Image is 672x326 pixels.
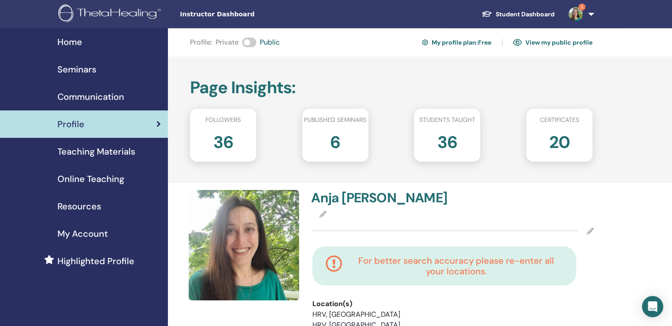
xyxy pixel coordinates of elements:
span: Published seminars [304,115,366,125]
img: cog.svg [422,38,428,47]
span: Students taught [419,115,475,125]
span: Resources [57,200,101,213]
a: View my public profile [513,35,592,49]
span: Seminars [57,63,96,76]
h2: 36 [213,128,233,153]
span: My Account [57,227,108,240]
li: HRV, [GEOGRAPHIC_DATA] [312,309,422,320]
img: graduation-cap-white.svg [482,10,492,18]
span: Highlighted Profile [57,254,134,268]
span: Instructor Dashboard [180,10,312,19]
span: Teaching Materials [57,145,135,158]
img: eye.svg [513,38,522,46]
a: Student Dashboard [475,6,562,23]
span: Online Teaching [57,172,124,186]
img: default.jpg [569,7,583,21]
span: Private [216,37,239,48]
span: Profile : [190,37,212,48]
span: Public [260,37,280,48]
a: My profile plan:Free [422,35,491,49]
span: Certificates [539,115,579,125]
h2: 20 [549,128,569,153]
h4: For better search accuracy please re-enter all your locations. [349,255,563,277]
h4: Anja [PERSON_NAME] [311,190,448,206]
span: Location(s) [312,299,352,309]
div: Open Intercom Messenger [642,296,663,317]
span: Followers [205,115,241,125]
img: default.jpg [189,190,299,300]
img: logo.png [58,4,164,24]
h2: Page Insights : [190,78,592,98]
h2: 36 [437,128,457,153]
h2: 6 [330,128,340,153]
span: Home [57,35,82,49]
span: 2 [578,4,585,11]
span: Profile [57,118,84,131]
span: Communication [57,90,124,103]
